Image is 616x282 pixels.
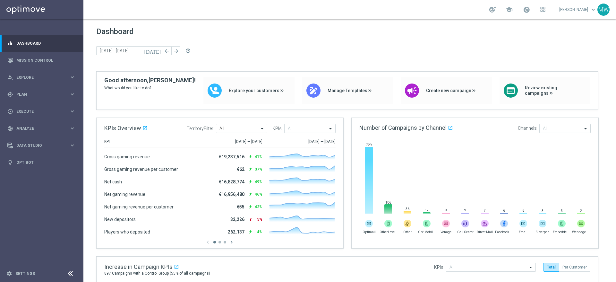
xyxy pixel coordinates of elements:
button: person_search Explore keyboard_arrow_right [7,75,76,80]
a: Optibot [16,154,75,171]
a: [PERSON_NAME]keyboard_arrow_down [559,5,597,14]
button: gps_fixed Plan keyboard_arrow_right [7,92,76,97]
span: Execute [16,110,69,113]
span: Data Studio [16,144,69,147]
div: MW [597,4,610,16]
button: track_changes Analyze keyboard_arrow_right [7,126,76,131]
i: track_changes [7,126,13,131]
div: Plan [7,92,69,97]
i: gps_fixed [7,92,13,97]
div: Dashboard [7,35,75,52]
span: Explore [16,75,69,79]
button: lightbulb Optibot [7,160,76,165]
div: Execute [7,109,69,114]
i: keyboard_arrow_right [69,108,75,114]
i: lightbulb [7,160,13,165]
i: keyboard_arrow_right [69,142,75,148]
div: Mission Control [7,52,75,69]
i: keyboard_arrow_right [69,125,75,131]
a: Mission Control [16,52,75,69]
div: Data Studio [7,143,69,148]
span: Analyze [16,127,69,130]
span: school [506,6,513,13]
span: Plan [16,93,69,96]
i: play_circle_outline [7,109,13,114]
div: Optibot [7,154,75,171]
div: Explore [7,75,69,80]
i: equalizer [7,40,13,46]
i: keyboard_arrow_right [69,74,75,80]
a: Dashboard [16,35,75,52]
button: equalizer Dashboard [7,41,76,46]
button: Mission Control [7,58,76,63]
i: settings [6,271,12,277]
span: keyboard_arrow_down [590,6,597,13]
i: keyboard_arrow_right [69,91,75,97]
a: Settings [15,272,35,276]
button: Data Studio keyboard_arrow_right [7,143,76,148]
i: person_search [7,75,13,80]
div: Analyze [7,126,69,131]
button: play_circle_outline Execute keyboard_arrow_right [7,109,76,114]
